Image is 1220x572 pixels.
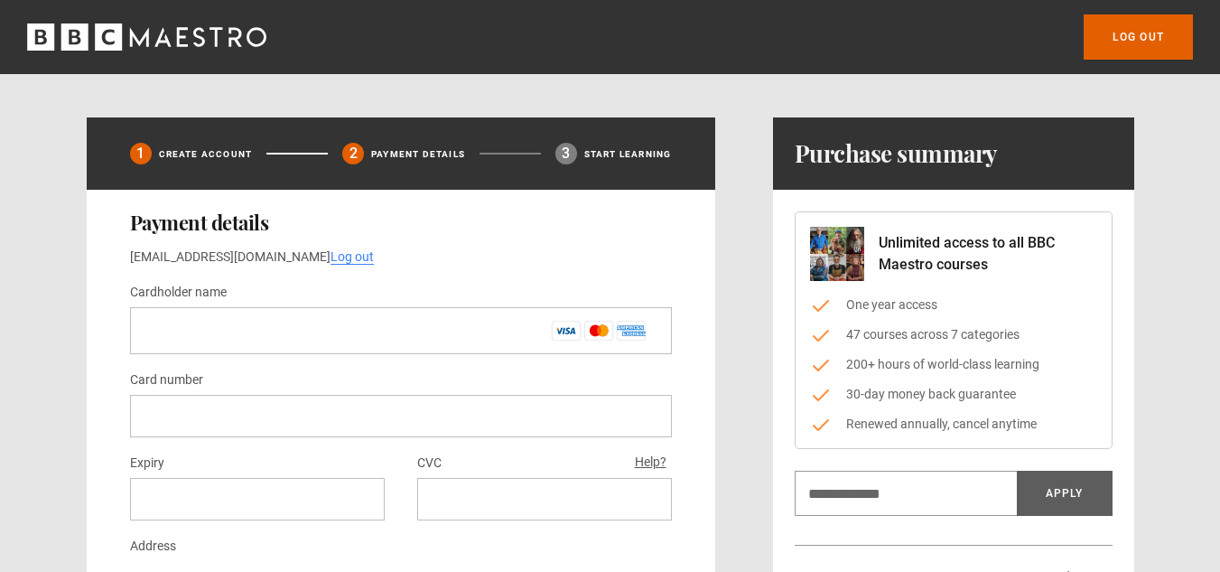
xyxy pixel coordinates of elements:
[810,295,1097,314] li: One year access
[130,370,203,391] label: Card number
[144,491,370,508] iframe: Secure expiration date input frame
[130,211,672,233] h2: Payment details
[810,325,1097,344] li: 47 courses across 7 categories
[1084,14,1193,60] a: Log out
[130,143,152,164] div: 1
[1017,471,1113,516] button: Apply
[130,453,164,474] label: Expiry
[879,232,1097,276] p: Unlimited access to all BBC Maestro courses
[331,249,374,265] a: Log out
[584,147,672,161] p: Start learning
[130,282,227,304] label: Cardholder name
[130,248,672,267] p: [EMAIL_ADDRESS][DOMAIN_NAME]
[810,415,1097,434] li: Renewed annually, cancel anytime
[130,536,176,558] label: Address
[432,491,657,508] iframe: Secure CVC input frame
[810,385,1097,404] li: 30-day money back guarantee
[555,143,577,164] div: 3
[371,147,465,161] p: Payment details
[342,143,364,164] div: 2
[144,408,657,425] iframe: Secure card number input frame
[810,355,1097,374] li: 200+ hours of world-class learning
[159,147,253,161] p: Create Account
[795,139,998,168] h1: Purchase summary
[27,23,266,51] svg: BBC Maestro
[629,451,672,474] button: Help?
[417,453,442,474] label: CVC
